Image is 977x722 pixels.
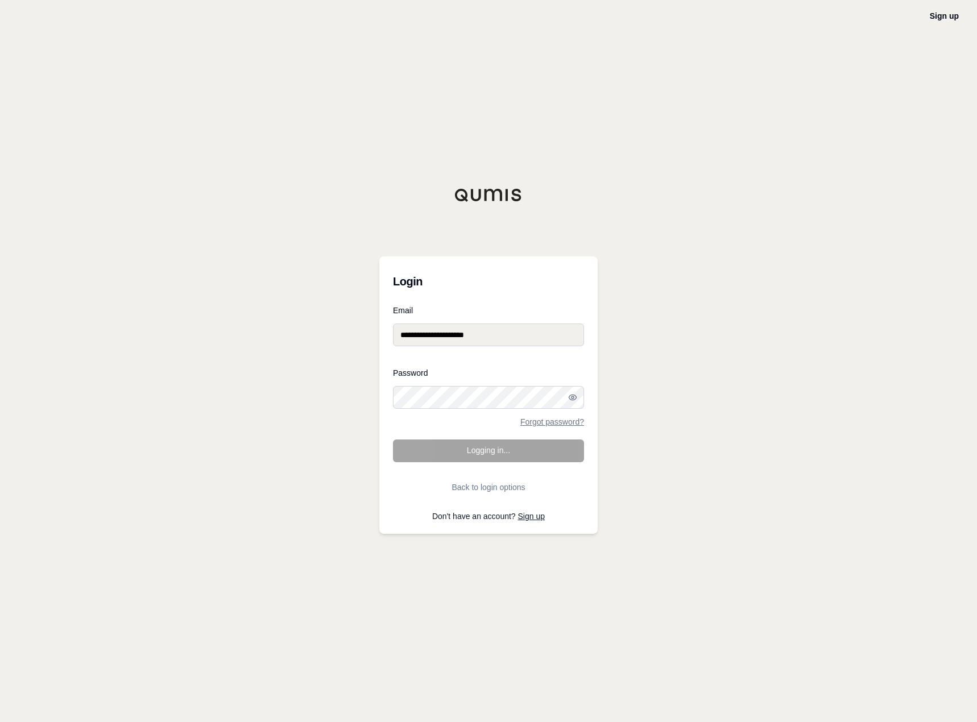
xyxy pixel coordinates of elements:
label: Email [393,306,584,314]
p: Don't have an account? [393,512,584,520]
a: Forgot password? [520,418,584,426]
a: Sign up [518,512,545,521]
img: Qumis [454,188,523,202]
h3: Login [393,270,584,293]
button: Back to login options [393,476,584,499]
label: Password [393,369,584,377]
a: Sign up [930,11,959,20]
